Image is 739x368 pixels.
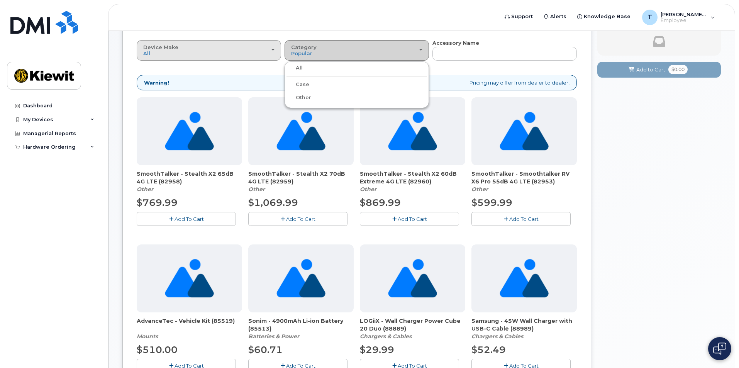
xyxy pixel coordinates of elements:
img: no_image_found-2caef05468ed5679b831cfe6fc140e25e0c280774317ffc20a367ab7fd17291e.png [165,244,214,312]
span: SmoothTalker - Stealth X2 65dB 4G LTE (82958) [137,170,242,185]
button: Add To Cart [248,212,347,226]
span: SmoothTalker - Stealth X2 70dB 4G LTE (82959) [248,170,354,185]
span: Add To Cart [175,216,204,222]
span: Add To Cart [398,216,427,222]
div: Pricing may differ from dealer to dealer! [137,75,577,91]
div: SmoothTalker - Stealth X2 70dB 4G LTE (82959) [248,170,354,193]
img: no_image_found-2caef05468ed5679b831cfe6fc140e25e0c280774317ffc20a367ab7fd17291e.png [388,244,437,312]
span: $52.49 [471,344,506,355]
label: Case [286,80,309,89]
span: $599.99 [471,197,512,208]
img: no_image_found-2caef05468ed5679b831cfe6fc140e25e0c280774317ffc20a367ab7fd17291e.png [276,244,325,312]
span: Alerts [550,13,566,20]
em: Chargers & Cables [471,333,523,340]
img: no_image_found-2caef05468ed5679b831cfe6fc140e25e0c280774317ffc20a367ab7fd17291e.png [388,97,437,165]
img: no_image_found-2caef05468ed5679b831cfe6fc140e25e0c280774317ffc20a367ab7fd17291e.png [276,97,325,165]
div: Samsung - 45W Wall Charger with USB-C Cable (88989) [471,317,577,340]
button: Device Make All [137,40,281,60]
em: Chargers & Cables [360,333,412,340]
div: SmoothTalker - Smoothtalker RV X6 Pro 55dB 4G LTE (82953) [471,170,577,193]
span: $60.71 [248,344,283,355]
button: Add To Cart [137,212,236,226]
span: Add To Cart [286,216,315,222]
span: LOGiiX - Wall Charger Power Cube 20 Duo (88889) [360,317,465,332]
span: SmoothTalker - Smoothtalker RV X6 Pro 55dB 4G LTE (82953) [471,170,577,185]
span: Device Make [143,44,178,50]
span: $769.99 [137,197,178,208]
em: Other [360,186,376,193]
button: Add to Cart $0.00 [597,62,721,78]
span: Add to Cart [636,66,665,73]
span: Sonim - 4900mAh Li-ion Battery (85513) [248,317,354,332]
label: Other [286,93,311,102]
img: no_image_found-2caef05468ed5679b831cfe6fc140e25e0c280774317ffc20a367ab7fd17291e.png [500,97,549,165]
span: Support [511,13,533,20]
span: $0.00 [668,65,688,74]
div: Sonim - 4900mAh Li-ion Battery (85513) [248,317,354,340]
label: All [286,63,303,73]
span: Knowledge Base [584,13,631,20]
div: Thomas.Forge [637,10,720,25]
span: Employee [661,17,707,24]
em: Other [137,186,153,193]
span: [PERSON_NAME].Forge [661,11,707,17]
img: Open chat [713,343,726,355]
span: Category [291,44,317,50]
a: Alerts [538,9,572,24]
span: $1,069.99 [248,197,298,208]
a: Knowledge Base [572,9,636,24]
strong: Accessory Name [432,40,479,46]
span: SmoothTalker - Stealth X2 60dB Extreme 4G LTE (82960) [360,170,465,185]
div: SmoothTalker - Stealth X2 60dB Extreme 4G LTE (82960) [360,170,465,193]
span: Popular [291,50,312,56]
span: Add To Cart [509,216,539,222]
span: Samsung - 45W Wall Charger with USB-C Cable (88989) [471,317,577,332]
button: Add To Cart [471,212,571,226]
span: $510.00 [137,344,178,355]
em: Batteries & Power [248,333,299,340]
div: AdvanceTec - Vehicle Kit (85519) [137,317,242,340]
span: All [143,50,150,56]
img: no_image_found-2caef05468ed5679b831cfe6fc140e25e0c280774317ffc20a367ab7fd17291e.png [165,97,214,165]
span: $869.99 [360,197,401,208]
strong: Warning! [144,79,169,86]
span: $29.99 [360,344,394,355]
div: LOGiiX - Wall Charger Power Cube 20 Duo (88889) [360,317,465,340]
em: Other [248,186,265,193]
span: T [647,13,652,22]
a: Support [499,9,538,24]
em: Mounts [137,333,158,340]
button: Add To Cart [360,212,459,226]
img: no_image_found-2caef05468ed5679b831cfe6fc140e25e0c280774317ffc20a367ab7fd17291e.png [500,244,549,312]
span: AdvanceTec - Vehicle Kit (85519) [137,317,242,332]
div: SmoothTalker - Stealth X2 65dB 4G LTE (82958) [137,170,242,193]
em: Other [471,186,488,193]
button: Category Popular [285,40,429,60]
